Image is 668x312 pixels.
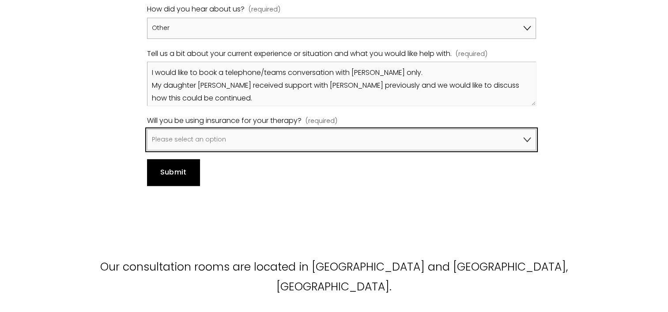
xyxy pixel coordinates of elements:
span: (required) [306,115,337,127]
span: Will you be using insurance for your therapy? [147,115,302,127]
span: Submit [160,167,187,177]
span: How did you hear about us? [147,3,245,16]
span: (required) [456,48,487,60]
textarea: I would like to book a telephone/teams conversation with [PERSON_NAME] only. My daughter [PERSON_... [147,62,536,106]
span: (required) [249,4,280,15]
select: Will you be using insurance for your therapy? [147,129,536,150]
select: How did you hear about us? [147,18,536,39]
span: Tell us a bit about your current experience or situation and what you would like help with. [147,48,452,60]
p: Our consultation rooms are located in [GEOGRAPHIC_DATA] and [GEOGRAPHIC_DATA], [GEOGRAPHIC_DATA]. [98,257,570,297]
button: SubmitSubmit [147,159,200,186]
